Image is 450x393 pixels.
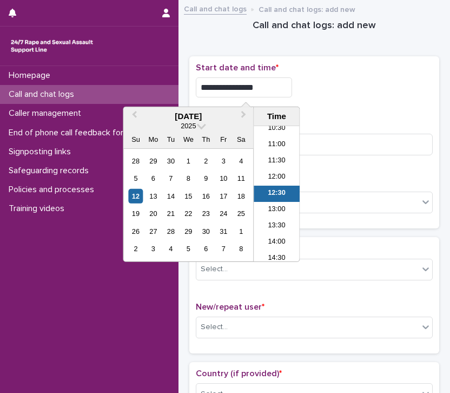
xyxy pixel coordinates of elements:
div: Choose Friday, October 24th, 2025 [216,206,231,221]
p: Homepage [4,70,59,81]
div: Choose Wednesday, October 8th, 2025 [181,171,196,186]
div: Choose Tuesday, October 14th, 2025 [163,189,178,204]
li: 11:30 [254,153,300,169]
div: Choose Saturday, November 1st, 2025 [234,224,248,239]
div: Choose Wednesday, October 22nd, 2025 [181,206,196,221]
div: Choose Sunday, October 26th, 2025 [128,224,143,239]
p: Call and chat logs [4,89,83,100]
h1: Call and chat logs: add new [189,19,439,32]
div: Choose Wednesday, November 5th, 2025 [181,241,196,256]
div: Choose Wednesday, October 1st, 2025 [181,154,196,168]
div: Choose Sunday, October 19th, 2025 [128,206,143,221]
div: Choose Saturday, November 8th, 2025 [234,241,248,256]
img: rhQMoQhaT3yELyF149Cw [9,35,95,57]
div: Choose Tuesday, October 21st, 2025 [163,206,178,221]
li: 13:30 [254,218,300,234]
div: Choose Thursday, October 30th, 2025 [198,224,213,239]
div: Choose Tuesday, September 30th, 2025 [163,154,178,168]
div: month 2025-10 [127,152,250,258]
a: Call and chat logs [184,2,247,15]
li: 14:30 [254,251,300,267]
span: New/repeat user [196,303,264,311]
div: Choose Monday, October 20th, 2025 [146,206,161,221]
li: 14:00 [254,234,300,251]
div: Choose Tuesday, October 7th, 2025 [163,171,178,186]
div: Choose Friday, October 17th, 2025 [216,189,231,204]
div: Choose Monday, October 6th, 2025 [146,171,161,186]
p: Policies and processes [4,185,103,195]
div: Choose Saturday, October 11th, 2025 [234,171,248,186]
div: Choose Thursday, October 23rd, 2025 [198,206,213,221]
span: Start date and time [196,63,279,72]
div: Choose Tuesday, October 28th, 2025 [163,224,178,239]
div: Select... [201,322,228,333]
li: 13:00 [254,202,300,218]
div: Choose Thursday, October 16th, 2025 [198,189,213,204]
div: We [181,132,196,147]
li: 12:30 [254,186,300,202]
div: Choose Friday, November 7th, 2025 [216,241,231,256]
div: Choose Tuesday, November 4th, 2025 [163,241,178,256]
p: Call and chat logs: add new [259,3,355,15]
div: Choose Wednesday, October 29th, 2025 [181,224,196,239]
div: Choose Monday, November 3rd, 2025 [146,241,161,256]
div: Fr [216,132,231,147]
div: Choose Saturday, October 4th, 2025 [234,154,248,168]
p: Signposting links [4,147,80,157]
div: Choose Friday, October 31st, 2025 [216,224,231,239]
div: Choose Thursday, November 6th, 2025 [198,241,213,256]
li: 11:00 [254,137,300,153]
div: Choose Sunday, October 5th, 2025 [128,171,143,186]
div: Choose Monday, October 13th, 2025 [146,189,161,204]
div: Choose Monday, October 27th, 2025 [146,224,161,239]
p: End of phone call feedback form [4,128,139,138]
p: Safeguarding records [4,166,97,176]
span: Country (if provided) [196,369,282,378]
p: Training videos [4,204,73,214]
div: Mo [146,132,161,147]
div: Th [198,132,213,147]
div: Choose Sunday, September 28th, 2025 [128,154,143,168]
div: Select... [201,264,228,275]
div: Choose Wednesday, October 15th, 2025 [181,189,196,204]
div: Choose Sunday, October 12th, 2025 [128,189,143,204]
div: Choose Friday, October 10th, 2025 [216,171,231,186]
div: Su [128,132,143,147]
div: Choose Sunday, November 2nd, 2025 [128,241,143,256]
div: Choose Thursday, October 2nd, 2025 [198,154,213,168]
p: Caller management [4,108,90,119]
div: Choose Friday, October 3rd, 2025 [216,154,231,168]
button: Previous Month [124,108,142,126]
div: [DATE] [123,112,253,121]
div: Choose Saturday, October 18th, 2025 [234,189,248,204]
span: 2025 [181,122,196,130]
div: Choose Saturday, October 25th, 2025 [234,206,248,221]
div: Sa [234,132,248,147]
li: 12:00 [254,169,300,186]
button: Next Month [236,108,253,126]
li: 10:30 [254,121,300,137]
div: Tu [163,132,178,147]
div: Choose Monday, September 29th, 2025 [146,154,161,168]
div: Choose Thursday, October 9th, 2025 [198,171,213,186]
div: Time [256,112,296,121]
